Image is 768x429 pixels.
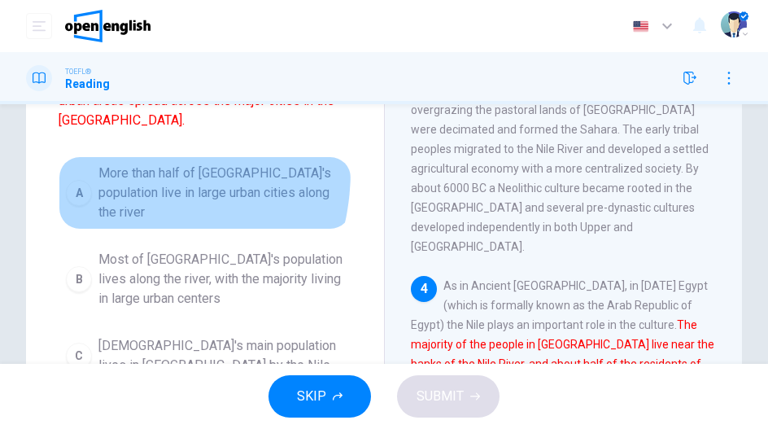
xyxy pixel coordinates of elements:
span: TOEFL® [65,66,91,77]
span: Most of [GEOGRAPHIC_DATA]'s population lives along the river, with the majority living in large u... [98,250,344,309]
button: SKIP [268,375,371,418]
button: BMost of [GEOGRAPHIC_DATA]'s population lives along the river, with the majority living in large ... [59,243,351,316]
div: B [66,266,92,292]
img: Profile picture [721,11,747,37]
div: C [66,343,92,369]
div: A [66,180,92,206]
div: 4 [411,276,437,302]
span: More than half of [GEOGRAPHIC_DATA]'s population live in large urban cities along the river [98,164,344,222]
img: OpenEnglish logo [65,10,151,42]
h1: Reading [65,77,110,90]
button: open mobile menu [26,13,52,39]
button: AMore than half of [GEOGRAPHIC_DATA]'s population live in large urban cities along the river [59,156,351,230]
span: [DEMOGRAPHIC_DATA]'s main population lives in [GEOGRAPHIC_DATA] by the Nile [98,336,344,375]
button: C[DEMOGRAPHIC_DATA]'s main population lives in [GEOGRAPHIC_DATA] by the Nile [59,329,351,383]
span: SKIP [297,385,326,408]
img: en [631,20,651,33]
